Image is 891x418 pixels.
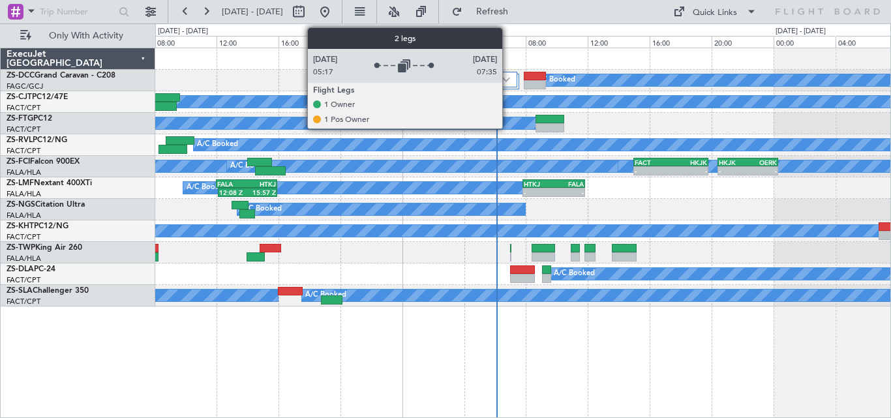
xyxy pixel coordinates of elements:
span: ZS-DLA [7,265,34,273]
input: Trip Number [40,2,115,22]
div: HTKJ [524,180,554,188]
a: FACT/CPT [7,146,40,156]
a: ZS-LMFNextant 400XTi [7,179,92,187]
a: FALA/HLA [7,254,41,263]
div: 08:00 [155,36,217,48]
span: ZS-SLA [7,287,33,295]
span: ZS-FTG [7,115,33,123]
a: ZS-RVLPC12/NG [7,136,67,144]
div: 20:00 [340,36,402,48]
div: - [554,188,584,196]
a: FACT/CPT [7,232,40,242]
div: HKJK [671,158,708,166]
span: ZS-LMF [7,179,34,187]
div: - [524,188,554,196]
div: - [719,167,748,175]
div: 04:00 [464,36,526,48]
span: ZS-FCI [7,158,30,166]
div: 12:08 Z [219,188,247,196]
span: Only With Activity [34,31,138,40]
div: A/C Booked [230,157,271,176]
div: 15:57 Z [248,188,276,196]
a: FALA/HLA [7,211,41,220]
div: OERK [748,158,777,166]
a: FALA/HLA [7,168,41,177]
div: FACT [635,158,671,166]
a: ZS-FTGPC12 [7,115,52,123]
div: Quick Links [693,7,737,20]
button: Only With Activity [14,25,142,46]
span: ZS-TWP [7,244,35,252]
div: 00:00 [402,36,464,48]
a: FAGC/GCJ [7,82,43,91]
span: ZS-RVL [7,136,33,144]
div: [DATE] - [DATE] [776,26,826,37]
div: - [671,167,708,175]
a: ZS-DCCGrand Caravan - C208 [7,72,115,80]
a: FACT/CPT [7,297,40,306]
div: A/C Booked [305,286,346,305]
div: FALA [554,180,584,188]
a: ZS-SLAChallenger 350 [7,287,89,295]
a: ZS-KHTPC12/NG [7,222,68,230]
a: ZS-TWPKing Air 260 [7,244,82,252]
div: 16:00 [279,36,340,48]
a: FACT/CPT [7,125,40,134]
button: Refresh [445,1,524,22]
span: ZS-DCC [7,72,35,80]
div: 16:00 [650,36,712,48]
div: - [748,167,777,175]
span: Refresh [465,7,520,16]
div: 12:00 [217,36,279,48]
span: [DATE] - [DATE] [222,6,283,18]
div: A/C Booked [241,200,282,219]
div: 00:00 [774,36,836,48]
div: [DATE] - [DATE] [404,26,455,37]
img: arrow-gray.svg [502,77,510,82]
span: ZS-NGS [7,201,35,209]
div: A/C Booked [534,70,575,90]
div: HKJK [719,158,748,166]
div: A/C Booked [554,264,595,284]
a: ZS-CJTPC12/47E [7,93,68,101]
div: [DATE] - [DATE] [158,26,208,37]
div: 20:00 [712,36,774,48]
a: ZS-DLAPC-24 [7,265,55,273]
a: ZS-FCIFalcon 900EX [7,158,80,166]
a: FALA/HLA [7,189,41,199]
div: HTKJ [247,180,276,188]
a: FACT/CPT [7,103,40,113]
div: A/C Booked [187,178,228,198]
div: A/C Booked [197,135,238,155]
div: - [635,167,671,175]
div: FALA [217,180,247,188]
span: ZS-CJT [7,93,32,101]
a: FACT/CPT [7,275,40,285]
div: 12:00 [588,36,650,48]
a: ZS-NGSCitation Ultra [7,201,85,209]
span: ZS-KHT [7,222,34,230]
div: 08:00 [526,36,588,48]
button: Quick Links [667,1,763,22]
